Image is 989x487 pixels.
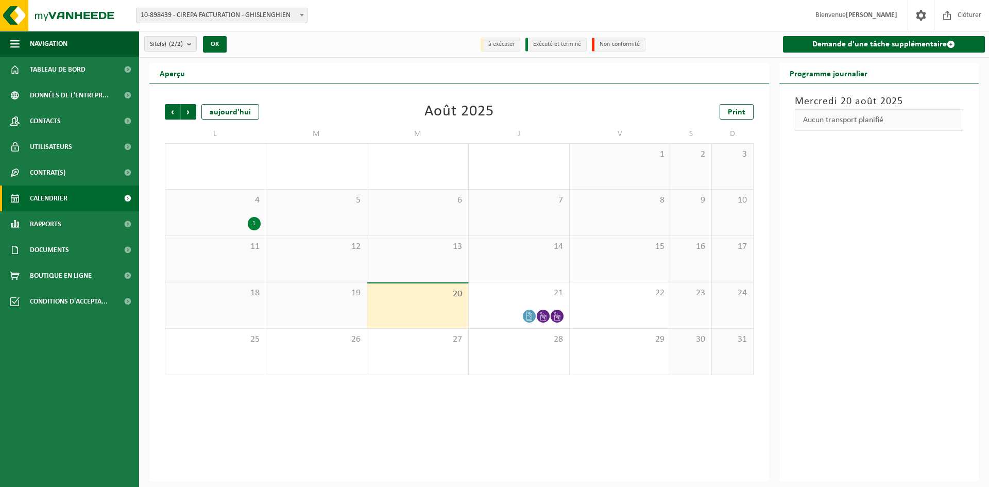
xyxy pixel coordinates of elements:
span: Utilisateurs [30,134,72,160]
span: 15 [575,241,666,253]
span: Boutique en ligne [30,263,92,289]
td: M [266,125,368,143]
span: 10 [717,195,747,206]
span: 11 [170,241,261,253]
span: 8 [575,195,666,206]
span: 9 [676,195,707,206]
span: 27 [372,334,463,345]
span: Calendrier [30,186,67,211]
td: J [469,125,570,143]
span: 14 [474,241,565,253]
span: 3 [717,149,747,160]
span: Conditions d'accepta... [30,289,108,314]
span: Print [728,108,745,116]
span: 21 [474,288,565,299]
div: aujourd'hui [201,104,259,120]
span: Tableau de bord [30,57,86,82]
span: Suivant [181,104,196,120]
span: Précédent [165,104,180,120]
span: Données de l'entrepr... [30,82,109,108]
span: 5 [271,195,362,206]
div: Aucun transport planifié [795,109,964,131]
td: M [367,125,469,143]
td: L [165,125,266,143]
button: Site(s)(2/2) [144,36,197,52]
h3: Mercredi 20 août 2025 [795,94,964,109]
span: Navigation [30,31,67,57]
span: 24 [717,288,747,299]
span: Rapports [30,211,61,237]
span: 13 [372,241,463,253]
count: (2/2) [169,41,183,47]
span: 22 [575,288,666,299]
span: Documents [30,237,69,263]
li: à exécuter [481,38,520,52]
span: 29 [575,334,666,345]
span: Contacts [30,108,61,134]
span: 31 [717,334,747,345]
span: 18 [170,288,261,299]
span: 4 [170,195,261,206]
span: 17 [717,241,747,253]
a: Print [720,104,754,120]
div: 1 [248,217,261,230]
span: 2 [676,149,707,160]
span: Contrat(s) [30,160,65,186]
span: 10-898439 - CIREPA FACTURATION - GHISLENGHIEN [137,8,307,23]
td: S [671,125,712,143]
td: V [570,125,671,143]
button: OK [203,36,227,53]
span: 6 [372,195,463,206]
span: 1 [575,149,666,160]
strong: [PERSON_NAME] [846,11,897,19]
span: 12 [271,241,362,253]
div: Août 2025 [424,104,494,120]
span: 7 [474,195,565,206]
li: Exécuté et terminé [525,38,587,52]
span: 30 [676,334,707,345]
span: 16 [676,241,707,253]
span: Site(s) [150,37,183,52]
span: 10-898439 - CIREPA FACTURATION - GHISLENGHIEN [136,8,308,23]
h2: Aperçu [149,63,195,83]
a: Demande d'une tâche supplémentaire [783,36,985,53]
td: D [712,125,753,143]
span: 25 [170,334,261,345]
h2: Programme journalier [779,63,878,83]
li: Non-conformité [592,38,645,52]
span: 28 [474,334,565,345]
span: 26 [271,334,362,345]
span: 20 [372,289,463,300]
span: 19 [271,288,362,299]
span: 23 [676,288,707,299]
